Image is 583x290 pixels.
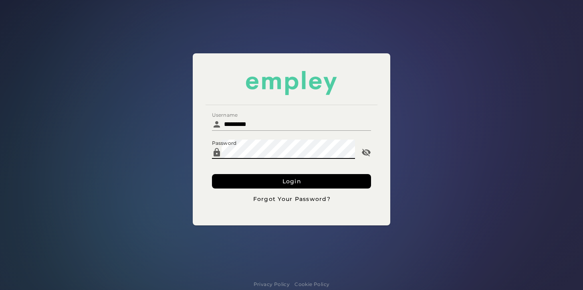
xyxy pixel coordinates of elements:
[212,174,371,189] button: Login
[252,195,331,203] span: Forgot Your Password?
[254,280,290,288] a: Privacy Policy
[282,178,301,185] span: Login
[361,148,371,157] i: Password appended action
[295,280,329,288] a: Cookie Policy
[212,192,371,206] button: Forgot Your Password?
